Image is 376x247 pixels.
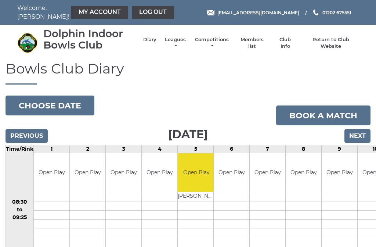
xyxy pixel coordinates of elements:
[344,129,370,143] input: Next
[276,105,370,125] a: Book a match
[142,145,178,153] td: 4
[286,145,322,153] td: 8
[6,61,370,85] h1: Bowls Club Diary
[322,145,358,153] td: 9
[70,145,106,153] td: 2
[106,153,141,192] td: Open Play
[70,153,105,192] td: Open Play
[322,153,357,192] td: Open Play
[312,9,351,16] a: Phone us 01202 675551
[6,129,48,143] input: Previous
[164,36,187,50] a: Leagues
[6,145,34,153] td: Time/Rink
[303,36,359,50] a: Return to Club Website
[275,36,296,50] a: Club Info
[17,4,153,21] nav: Welcome, [PERSON_NAME]!
[34,153,69,192] td: Open Play
[207,10,214,15] img: Email
[6,96,94,115] button: Choose date
[236,36,267,50] a: Members list
[142,153,177,192] td: Open Play
[313,10,318,15] img: Phone us
[214,145,250,153] td: 6
[106,145,142,153] td: 3
[34,145,70,153] td: 1
[143,36,156,43] a: Diary
[250,145,286,153] td: 7
[178,192,215,201] td: [PERSON_NAME]
[194,36,229,50] a: Competitions
[250,153,285,192] td: Open Play
[322,10,351,15] span: 01202 675551
[207,9,299,16] a: Email [EMAIL_ADDRESS][DOMAIN_NAME]
[286,153,321,192] td: Open Play
[178,145,214,153] td: 5
[132,6,174,19] a: Log out
[71,6,128,19] a: My Account
[17,33,37,53] img: Dolphin Indoor Bowls Club
[178,153,215,192] td: Open Play
[214,153,249,192] td: Open Play
[43,28,136,51] div: Dolphin Indoor Bowls Club
[217,10,299,15] span: [EMAIL_ADDRESS][DOMAIN_NAME]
